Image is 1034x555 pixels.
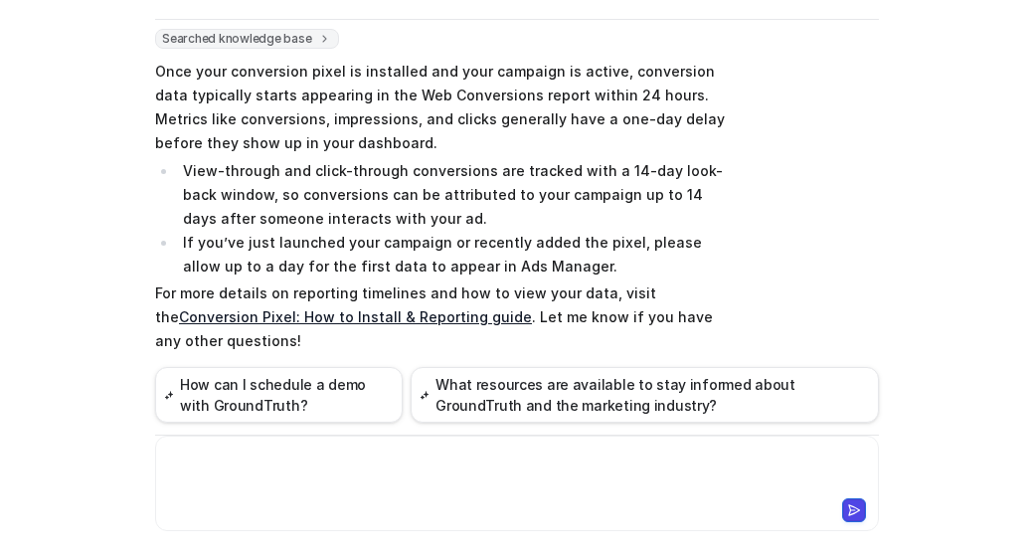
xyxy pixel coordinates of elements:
[155,281,737,353] p: For more details on reporting timelines and how to view your data, visit the . Let me know if you...
[411,367,879,423] button: What resources are available to stay informed about GroundTruth and the marketing industry?
[177,231,737,278] li: If you’ve just launched your campaign or recently added the pixel, please allow up to a day for t...
[155,60,737,155] p: Once your conversion pixel is installed and your campaign is active, conversion data typically st...
[155,367,403,423] button: How can I schedule a demo with GroundTruth?
[155,29,339,49] span: Searched knowledge base
[179,308,532,325] a: Conversion Pixel: How to Install & Reporting guide
[177,159,737,231] li: View-through and click-through conversions are tracked with a 14-day look-back window, so convers...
